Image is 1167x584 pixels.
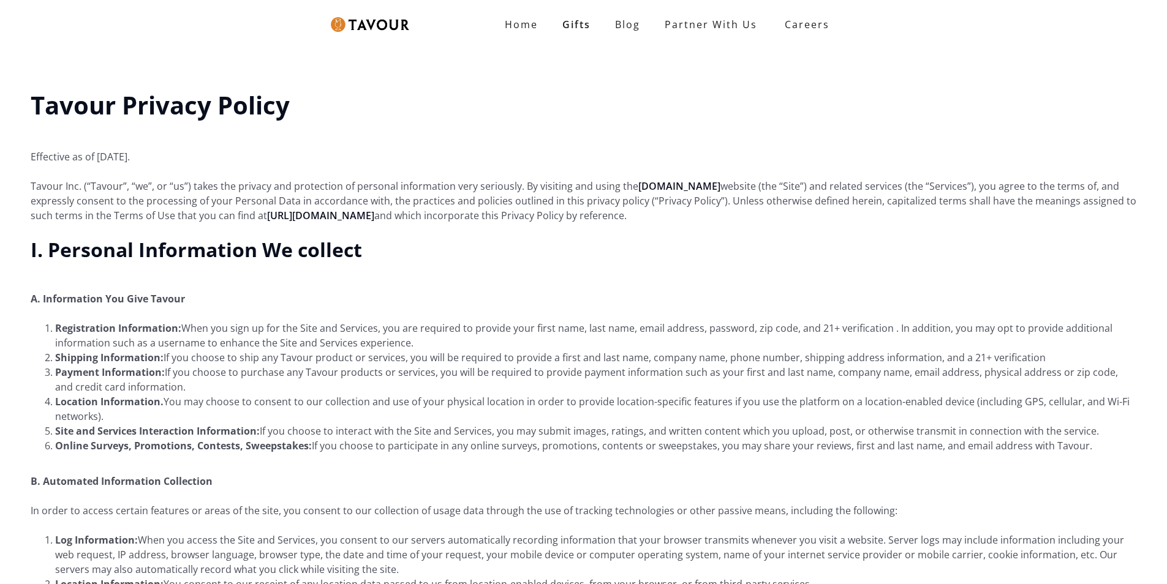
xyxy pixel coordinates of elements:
a: Home [493,12,550,37]
li: When you sign up for the Site and Services, you are required to provide your first name, last nam... [55,321,1136,350]
li: If you choose to ship any Tavour product or services, you will be required to provide a first and... [55,350,1136,365]
strong: Online Surveys, Promotions, Contests, Sweepstakes: [55,439,312,452]
strong: B. Automated Information Collection [31,474,213,488]
a: [URL][DOMAIN_NAME] [267,209,374,222]
strong: Careers [785,12,829,37]
a: Gifts [550,12,603,37]
strong: Payment Information: [55,365,165,379]
strong: A. Information You Give Tavour [31,292,185,305]
li: You may choose to consent to our collection and use of your physical location in order to provide... [55,394,1136,424]
strong: Registration Information: [55,321,181,335]
li: If you choose to purchase any Tavour products or services, you will be required to provide paymen... [55,365,1136,394]
a: Blog [603,12,652,37]
strong: Home [505,18,538,31]
strong: Site and Services Interaction Information: [55,424,260,438]
strong: Log Information: [55,533,138,547]
a: [DOMAIN_NAME] [638,179,720,193]
strong: Shipping Information: [55,351,164,364]
a: Careers [769,7,839,42]
p: In order to access certain features or areas of the site, you consent to our collection of usage ... [31,503,1136,518]
p: Effective as of [DATE]. [31,135,1136,164]
strong: Location Information. [55,395,164,408]
strong: I. Personal Information We collect [31,236,362,263]
strong: Tavour Privacy Policy [31,88,290,122]
p: Tavour Inc. (“Tavour”, “we”, or “us”) takes the privacy and protection of personal information ve... [31,179,1136,223]
li: When you access the Site and Services, you consent to our servers automatically recording informa... [55,533,1136,577]
li: If you choose to participate in any online surveys, promotions, contents or sweepstakes, you may ... [55,438,1136,453]
a: Partner With Us [652,12,769,37]
li: If you choose to interact with the Site and Services, you may submit images, ratings, and written... [55,424,1136,438]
